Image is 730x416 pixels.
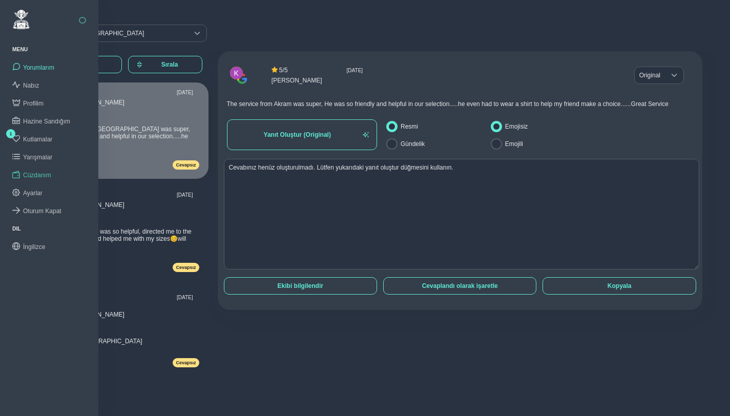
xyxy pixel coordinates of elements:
label: Gündelik [401,140,425,148]
small: [DATE] [347,68,363,73]
span: Cevapsız [173,160,199,170]
img: Reviewer Picture [230,67,243,79]
span: 5 / 5 [279,67,288,74]
span: Original [635,67,665,84]
img: Reviewer Source [236,72,248,85]
label: Resmi [401,123,418,130]
button: Sırala [128,56,202,73]
span: Nabız [23,82,39,89]
span: Ayarlar [23,190,43,197]
small: [DATE] [177,295,193,300]
span: Cevaplandı olarak işaretle [387,282,533,289]
span: Yarışmalar [23,154,52,161]
span: Yorumlarım [23,64,54,71]
small: [DATE] [177,90,193,95]
span: Kutlamalar [23,136,52,143]
span: Kopyala [551,282,687,289]
a: Menu [12,47,28,52]
span: Yanıt Oluştur (Original) [235,131,360,138]
span: Oturum Kapat [23,207,61,215]
span: Cevapsız [173,358,199,367]
span: [PERSON_NAME] [272,77,322,84]
span: Ekibi bilgilendir [232,282,369,289]
button: Kopyala [543,277,696,295]
span: [PERSON_NAME] was so helpful, directed me to the new collections and helped me with my sizes😊will... [48,228,192,249]
span: Cüzdanım [23,172,51,179]
span: The service from [GEOGRAPHIC_DATA] was super, He was so friendly and helpful in our selection....... [48,126,190,147]
span: The service from Akram was super, He was so friendly and helpful in our selection.....he even had... [227,100,669,108]
small: [DATE] [177,192,193,198]
div: Bir işletme seçin [188,25,206,41]
span: Sırala [145,61,194,68]
span: Cevapsız [173,263,199,272]
span: İngilizce [23,243,45,251]
span: Md [PERSON_NAME] [74,304,124,318]
textarea: Cevabınız henüz oluşturulmadı. Lütfen yukarıdaki yanıt oluştur düğmesini kullanın. [224,159,700,269]
button: Yanıt Oluştur (Original) [227,119,377,150]
button: Ekibi bilgilendir [224,277,377,295]
img: ReviewElf Logo [12,9,30,30]
a: Dil [12,226,21,232]
span: Hazine Sandığım [23,118,70,125]
label: Emojisiz [505,123,528,130]
span: Profilim [23,100,44,107]
span: [PERSON_NAME] [74,201,124,209]
span: [PERSON_NAME] [74,99,124,106]
button: Cevaplandı olarak işaretle [383,277,536,295]
label: Emojili [505,140,523,148]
